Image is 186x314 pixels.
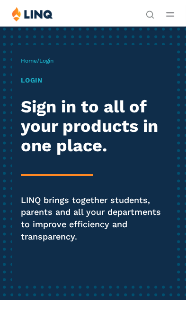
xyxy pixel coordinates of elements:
h1: Login [21,75,165,85]
nav: Utility Navigation [146,7,154,18]
span: / [21,57,53,64]
span: Login [39,57,53,64]
button: Open Main Menu [166,9,174,19]
a: Home [21,57,37,64]
h2: Sign in to all of your products in one place. [21,97,165,156]
p: LINQ brings together students, parents and all your departments to improve efficiency and transpa... [21,194,165,243]
button: Open Search Bar [146,9,154,18]
img: LINQ | K‑12 Software [12,7,53,21]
